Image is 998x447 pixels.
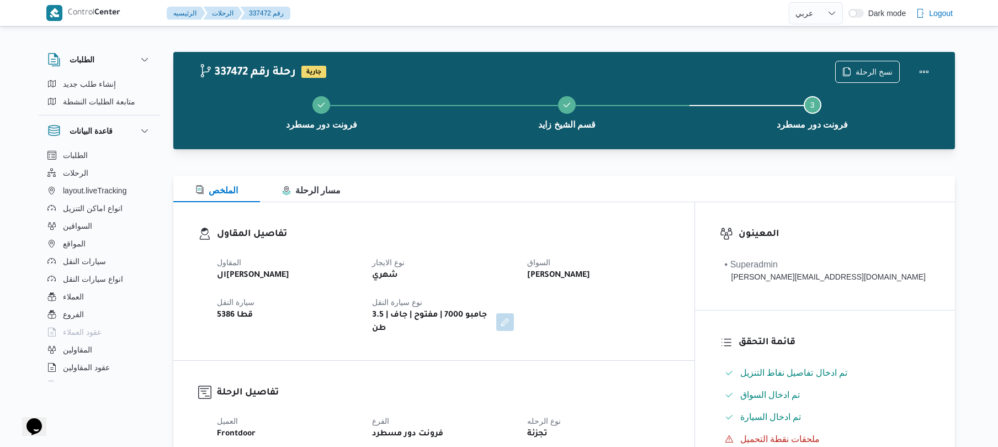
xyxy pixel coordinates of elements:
button: الطلبات [47,53,151,66]
span: layout.liveTracking [63,184,126,197]
span: تم ادخال تفاصيل نفاط التنزيل [740,368,848,377]
h2: 337472 رحلة رقم [199,66,296,80]
div: • Superadmin [725,258,926,271]
b: Frontdoor [217,428,256,441]
div: الطلبات [39,75,160,115]
button: اجهزة التليفون [43,376,156,394]
span: انواع سيارات النقل [63,272,123,286]
h3: تفاصيل الرحلة [217,386,670,401]
span: 3 [810,101,815,109]
span: سيارات النقل [63,255,106,268]
b: فرونت دور مسطرد [372,428,443,441]
span: إنشاء طلب جديد [63,77,116,91]
span: تم ادخال تفاصيل نفاط التنزيل [740,366,848,380]
span: • Superadmin mohamed.nabil@illa.com.eg [725,258,926,283]
span: المقاولين [63,343,92,356]
svg: Step 2 is complete [562,101,571,109]
span: الملخص [195,186,238,195]
button: فرونت دور مسطرد [689,83,935,140]
h3: المعينون [739,227,930,242]
span: انواع اماكن التنزيل [63,202,123,215]
h3: الطلبات [70,53,94,66]
span: نوع سيارة النقل [372,298,422,307]
iframe: chat widget [11,403,46,436]
button: 337472 رقم [240,7,290,20]
button: سيارات النقل [43,253,156,270]
span: السواقين [63,219,92,233]
span: فرونت دور مسطرد [777,118,848,132]
button: Actions [913,61,935,83]
button: قاعدة البيانات [47,124,151,138]
b: ال[PERSON_NAME] [217,269,289,282]
button: الرحلات [203,7,242,20]
b: جامبو 7000 | مفتوح | جاف | 3.5 طن [372,309,489,335]
button: الرحلات [43,164,156,182]
button: السواقين [43,217,156,235]
span: عقود المقاولين [63,361,110,374]
h3: قائمة التحقق [739,335,930,350]
span: المقاول [217,258,241,267]
span: اجهزة التليفون [63,378,109,392]
button: Logout [911,2,957,24]
button: نسخ الرحلة [835,61,900,83]
span: العميل [217,417,238,425]
span: الفرع [372,417,389,425]
span: مسار الرحلة [282,186,341,195]
span: العملاء [63,290,84,303]
button: layout.liveTracking [43,182,156,199]
button: عقود العملاء [43,323,156,341]
span: نسخ الرحلة [856,65,893,78]
span: نوع الرحله [527,417,561,425]
button: انواع سيارات النقل [43,270,156,288]
span: تم ادخال السواق [740,390,800,399]
b: Center [94,9,120,18]
button: متابعة الطلبات النشطة [43,93,156,111]
button: المواقع [43,235,156,253]
h3: تفاصيل المقاول [217,227,670,242]
button: فرونت دور مسطرد [199,83,444,140]
span: متابعة الطلبات النشطة [63,95,135,108]
span: الطلبات [63,149,88,162]
span: المواقع [63,237,86,250]
b: تجزئة [527,428,548,441]
span: السواق [527,258,550,267]
span: نوع الايجار [372,258,405,267]
b: [PERSON_NAME] [527,269,590,282]
span: تم ادخال السيارة [740,411,801,424]
span: سيارة النقل [217,298,254,307]
button: الرئيسيه [167,7,205,20]
span: جارية [301,66,326,78]
h3: قاعدة البيانات [70,124,113,138]
button: تم ادخال السيارة [720,408,930,426]
span: Logout [929,7,953,20]
span: فرونت دور مسطرد [286,118,357,132]
span: قسم الشيخ زايد [538,118,596,132]
span: تم ادخال السواق [740,388,800,402]
span: الفروع [63,308,84,321]
span: Dark mode [864,9,906,18]
b: قطا 5386 [217,309,253,322]
div: قاعدة البيانات [39,146,160,386]
span: ملحقات نقطة التحميل [740,434,820,444]
button: المقاولين [43,341,156,359]
span: الرحلات [63,166,88,180]
button: الطلبات [43,146,156,164]
span: تم ادخال السيارة [740,412,801,422]
button: العملاء [43,288,156,306]
b: جارية [306,69,321,76]
img: X8yXhbKr1z7QwAAAABJRU5ErkJggg== [46,5,62,21]
button: تم ادخال تفاصيل نفاط التنزيل [720,364,930,382]
button: الفروع [43,306,156,323]
button: عقود المقاولين [43,359,156,376]
button: انواع اماكن التنزيل [43,199,156,217]
svg: Step 1 is complete [317,101,326,109]
span: ملحقات نقطة التحميل [740,433,820,446]
button: إنشاء طلب جديد [43,75,156,93]
button: تم ادخال السواق [720,386,930,404]
b: شهري [372,269,398,282]
div: [PERSON_NAME][EMAIL_ADDRESS][DOMAIN_NAME] [725,271,926,283]
span: عقود العملاء [63,325,102,339]
button: قسم الشيخ زايد [444,83,690,140]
